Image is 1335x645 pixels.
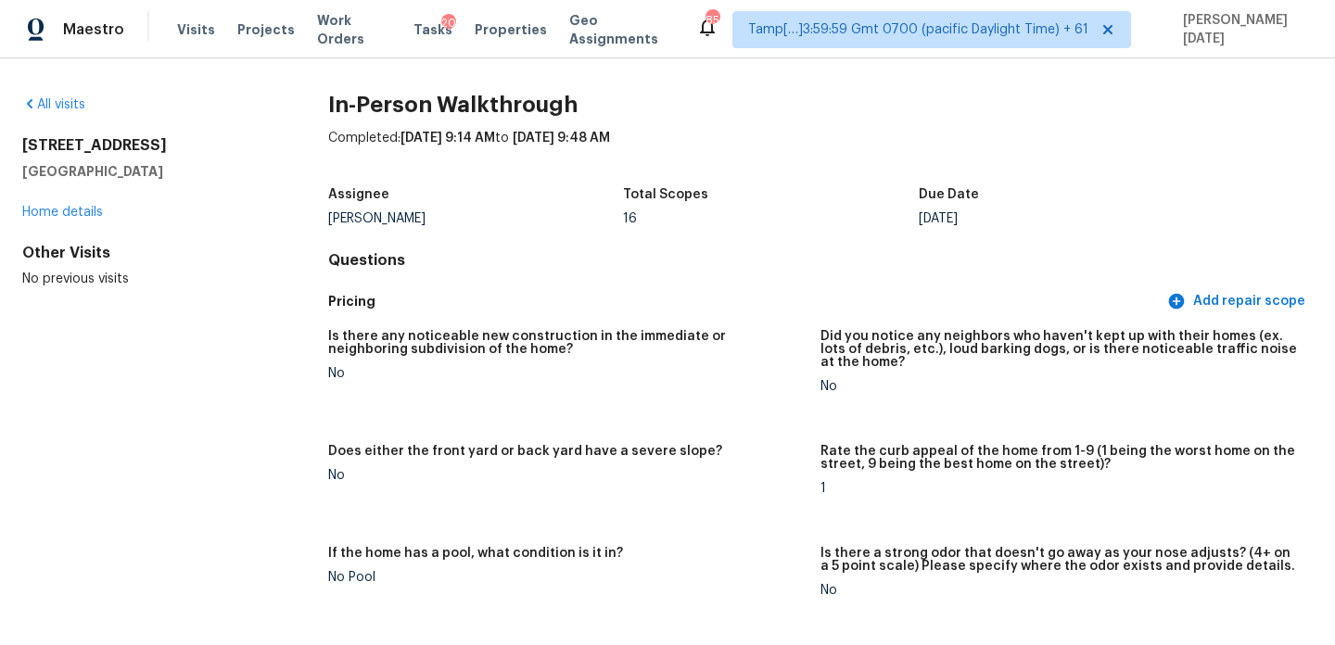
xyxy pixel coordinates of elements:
div: No [328,469,806,482]
div: 854 [706,11,718,30]
span: [DATE] 9:14 AM [400,132,495,145]
h5: Due Date [919,188,979,201]
h5: Pricing [328,292,1163,311]
button: Add repair scope [1163,285,1313,319]
span: Properties [475,20,547,39]
div: Completed: to [328,129,1313,177]
a: Home details [22,206,103,219]
h5: Is there any noticeable new construction in the immediate or neighboring subdivision of the home? [328,330,806,356]
span: Visits [177,20,215,39]
h5: If the home has a pool, what condition is it in? [328,547,623,560]
span: Tasks [413,23,452,36]
div: No Pool [328,571,806,584]
span: Geo Assignments [569,11,675,48]
h5: Total Scopes [623,188,708,201]
div: 16 [623,212,919,225]
h5: Does either the front yard or back yard have a severe slope? [328,445,722,458]
h2: [STREET_ADDRESS] [22,136,269,155]
div: [PERSON_NAME] [328,212,624,225]
span: Tamp[…]3:59:59 Gmt 0700 (pacific Daylight Time) + 61 [748,20,1088,39]
h5: [GEOGRAPHIC_DATA] [22,162,269,181]
div: 1 [820,482,1298,495]
h4: Questions [328,251,1313,270]
h5: Is there a strong odor that doesn't go away as your nose adjusts? (4+ on a 5 point scale) Please ... [820,547,1298,573]
div: No [328,367,806,380]
a: All visits [22,98,85,111]
span: Maestro [63,20,124,39]
div: No [820,380,1298,393]
div: [DATE] [919,212,1214,225]
span: [PERSON_NAME][DATE] [1176,11,1307,48]
h5: Did you notice any neighbors who haven't kept up with their homes (ex. lots of debris, etc.), lou... [820,330,1298,369]
span: Work Orders [317,11,391,48]
h5: Assignee [328,188,389,201]
span: Add repair scope [1171,290,1305,313]
h2: In-Person Walkthrough [328,95,1313,114]
div: Other Visits [22,244,269,262]
span: No previous visits [22,272,129,285]
div: No [820,584,1298,597]
span: Projects [237,20,295,39]
span: [DATE] 9:48 AM [513,132,610,145]
div: 20 [441,14,456,32]
h5: Rate the curb appeal of the home from 1-9 (1 being the worst home on the street, 9 being the best... [820,445,1298,471]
